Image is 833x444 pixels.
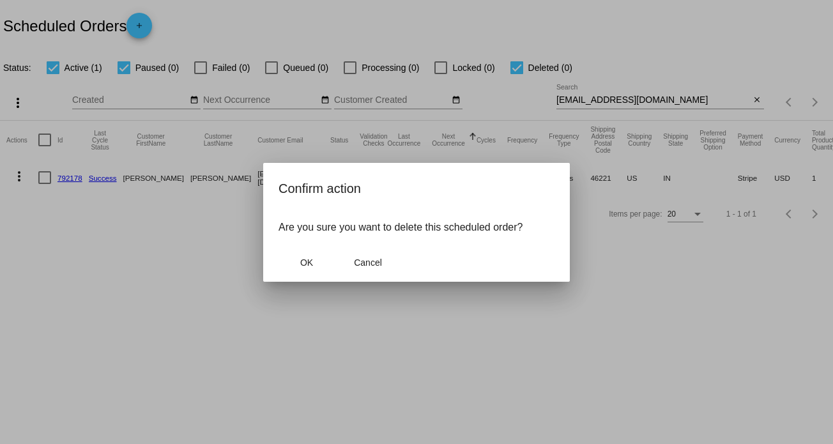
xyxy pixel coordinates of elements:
[340,251,396,274] button: Close dialog
[279,222,554,233] p: Are you sure you want to delete this scheduled order?
[300,257,313,268] span: OK
[279,178,554,199] h2: Confirm action
[354,257,382,268] span: Cancel
[279,251,335,274] button: Close dialog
